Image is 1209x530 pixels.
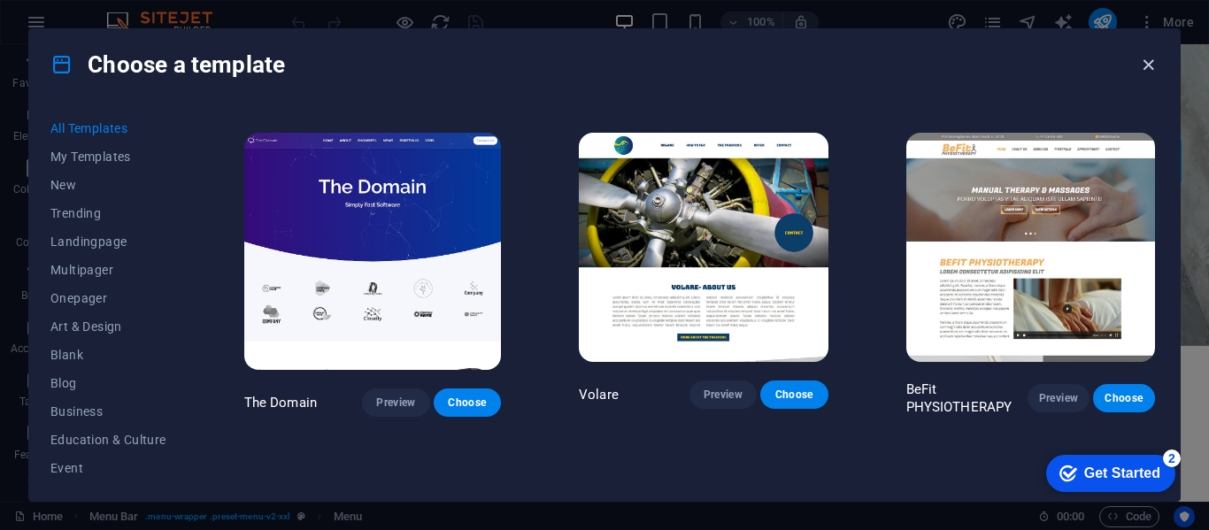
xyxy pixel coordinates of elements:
[906,380,1028,416] p: BeFit PHYSIOTHERAPY
[50,256,166,284] button: Multipager
[50,397,166,426] button: Business
[1107,391,1141,405] span: Choose
[362,388,429,417] button: Preview
[50,341,166,369] button: Blank
[579,133,828,362] img: Volare
[244,133,501,370] img: The Domain
[1042,391,1075,405] span: Preview
[50,234,166,249] span: Landingpage
[50,369,166,397] button: Blog
[50,178,166,192] span: New
[50,461,166,475] span: Event
[906,133,1156,362] img: BeFit PHYSIOTHERAPY
[434,388,501,417] button: Choose
[704,388,743,402] span: Preview
[1093,384,1155,412] button: Choose
[774,388,813,402] span: Choose
[1028,384,1090,412] button: Preview
[50,284,166,312] button: Onepager
[50,404,166,419] span: Business
[50,263,166,277] span: Multipager
[50,206,166,220] span: Trending
[50,312,166,341] button: Art & Design
[50,433,166,447] span: Education & Culture
[50,227,166,256] button: Landingpage
[50,454,166,482] button: Event
[50,50,285,79] h4: Choose a template
[50,150,166,164] span: My Templates
[50,426,166,454] button: Education & Culture
[14,9,143,46] div: Get Started 2 items remaining, 60% complete
[50,348,166,362] span: Blank
[50,319,166,334] span: Art & Design
[131,4,149,21] div: 2
[689,380,757,409] button: Preview
[376,396,415,410] span: Preview
[50,114,166,142] button: All Templates
[244,394,317,411] p: The Domain
[52,19,128,35] div: Get Started
[50,142,166,171] button: My Templates
[448,396,487,410] span: Choose
[50,376,166,390] span: Blog
[760,380,828,409] button: Choose
[50,291,166,305] span: Onepager
[50,121,166,135] span: All Templates
[50,171,166,199] button: New
[579,386,619,403] p: Volare
[50,199,166,227] button: Trending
